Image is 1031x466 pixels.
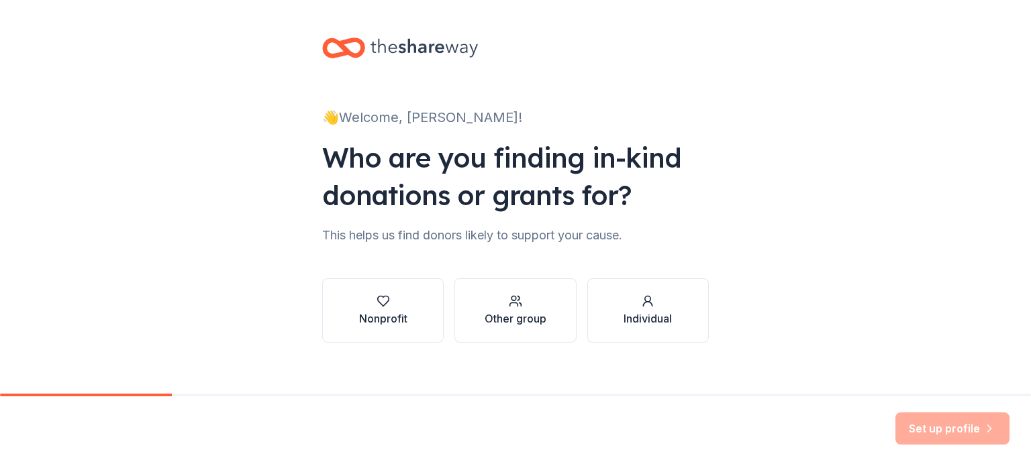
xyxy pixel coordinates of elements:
div: 👋 Welcome, [PERSON_NAME]! [322,107,709,128]
div: Other group [485,310,546,327]
button: Nonprofit [322,278,444,343]
button: Individual [587,278,709,343]
button: Other group [454,278,576,343]
div: Individual [624,310,672,327]
div: Who are you finding in-kind donations or grants for? [322,139,709,214]
div: This helps us find donors likely to support your cause. [322,225,709,246]
div: Nonprofit [359,310,407,327]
